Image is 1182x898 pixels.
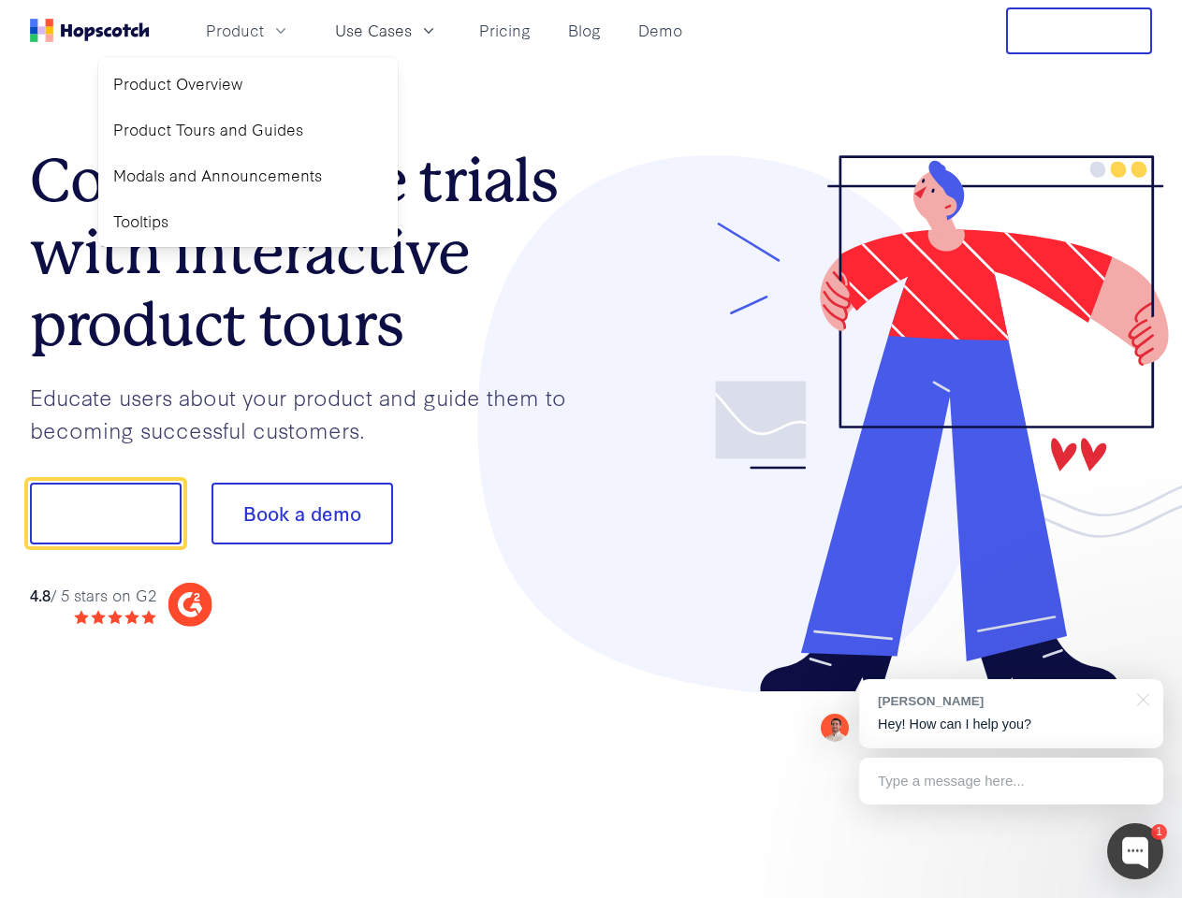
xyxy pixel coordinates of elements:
[30,483,182,544] button: Show me!
[561,15,608,46] a: Blog
[106,110,390,149] a: Product Tours and Guides
[821,714,849,742] img: Mark Spera
[206,19,264,42] span: Product
[335,19,412,42] span: Use Cases
[30,584,156,607] div: / 5 stars on G2
[195,15,301,46] button: Product
[212,483,393,544] button: Book a demo
[878,715,1145,734] p: Hey! How can I help you?
[1151,824,1167,840] div: 1
[631,15,690,46] a: Demo
[106,156,390,195] a: Modals and Announcements
[106,202,390,240] a: Tooltips
[30,19,150,42] a: Home
[30,145,591,360] h1: Convert more trials with interactive product tours
[1006,7,1152,54] button: Free Trial
[859,758,1163,804] div: Type a message here...
[878,692,1126,710] div: [PERSON_NAME]
[106,65,390,103] a: Product Overview
[324,15,449,46] button: Use Cases
[472,15,538,46] a: Pricing
[30,584,51,605] strong: 4.8
[30,381,591,445] p: Educate users about your product and guide them to becoming successful customers.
